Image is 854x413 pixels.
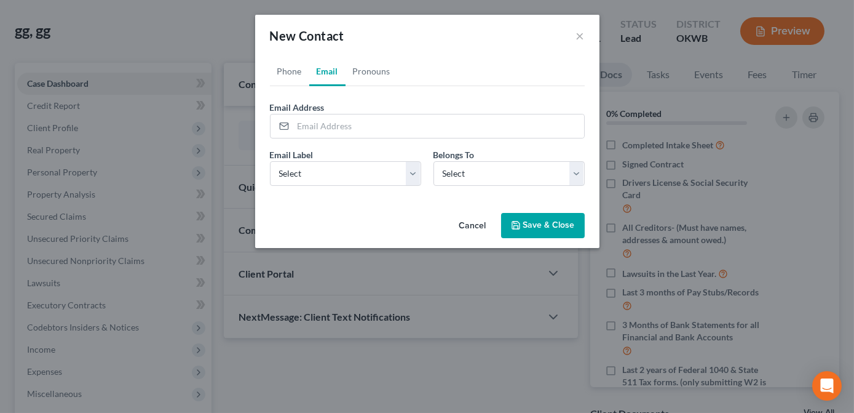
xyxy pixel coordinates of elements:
a: Email [309,57,346,86]
button: × [576,28,585,43]
div: Open Intercom Messenger [812,371,842,401]
button: Cancel [449,214,496,239]
span: Belongs To [433,150,475,160]
span: New Contact [270,28,344,43]
label: Email Address [270,101,325,114]
a: Pronouns [346,57,398,86]
label: Email Label [270,148,314,161]
a: Phone [270,57,309,86]
input: Email Address [293,114,584,138]
button: Save & Close [501,213,585,239]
